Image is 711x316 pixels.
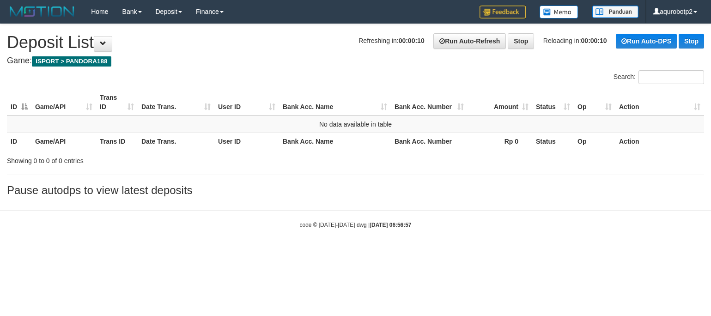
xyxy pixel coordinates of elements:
[615,89,704,115] th: Action: activate to sort column ascending
[468,89,532,115] th: Amount: activate to sort column ascending
[31,89,96,115] th: Game/API: activate to sort column ascending
[279,133,391,150] th: Bank Acc. Name
[7,115,704,133] td: No data available in table
[574,89,615,115] th: Op: activate to sort column ascending
[616,34,677,49] a: Run Auto-DPS
[433,33,506,49] a: Run Auto-Refresh
[391,133,468,150] th: Bank Acc. Number
[615,133,704,150] th: Action
[532,133,574,150] th: Status
[96,133,138,150] th: Trans ID
[7,89,31,115] th: ID: activate to sort column descending
[508,33,534,49] a: Stop
[138,133,214,150] th: Date Trans.
[543,37,607,44] span: Reloading in:
[581,37,607,44] strong: 00:00:10
[532,89,574,115] th: Status: activate to sort column ascending
[638,70,704,84] input: Search:
[7,133,31,150] th: ID
[138,89,214,115] th: Date Trans.: activate to sort column ascending
[96,89,138,115] th: Trans ID: activate to sort column ascending
[480,6,526,18] img: Feedback.jpg
[399,37,425,44] strong: 00:00:10
[391,89,468,115] th: Bank Acc. Number: activate to sort column ascending
[7,56,704,66] h4: Game:
[7,5,77,18] img: MOTION_logo.png
[31,133,96,150] th: Game/API
[614,70,704,84] label: Search:
[592,6,638,18] img: panduan.png
[32,56,111,67] span: ISPORT > PANDORA188
[574,133,615,150] th: Op
[468,133,532,150] th: Rp 0
[279,89,391,115] th: Bank Acc. Name: activate to sort column ascending
[370,222,411,228] strong: [DATE] 06:56:57
[7,152,289,165] div: Showing 0 to 0 of 0 entries
[214,89,279,115] th: User ID: activate to sort column ascending
[7,184,704,196] h3: Pause autodps to view latest deposits
[359,37,424,44] span: Refreshing in:
[300,222,412,228] small: code © [DATE]-[DATE] dwg |
[7,33,704,52] h1: Deposit List
[214,133,279,150] th: User ID
[679,34,704,49] a: Stop
[540,6,578,18] img: Button%20Memo.svg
